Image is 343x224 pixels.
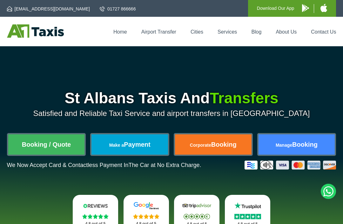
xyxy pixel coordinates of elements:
[109,143,124,148] span: Make a
[141,29,176,35] a: Airport Transfer
[276,29,297,35] a: About Us
[276,143,292,148] span: Manage
[210,90,278,106] span: Transfers
[320,4,327,12] img: A1 Taxis iPhone App
[128,162,201,168] span: The Car at No Extra Charge.
[259,134,335,155] a: ManageBooking
[7,91,336,106] h1: St Albans Taxis And
[184,214,210,219] img: Stars
[7,109,336,118] p: Satisfied and Reliable Taxi Service and airport transfers in [GEOGRAPHIC_DATA]
[82,214,109,219] img: Stars
[251,29,261,35] a: Blog
[245,161,336,170] img: Credit And Debit Cards
[91,134,168,155] a: Make aPayment
[190,143,211,148] span: Corporate
[8,134,85,155] a: Booking / Quote
[7,24,64,38] img: A1 Taxis St Albans LTD
[175,134,252,155] a: CorporateBooking
[181,202,212,210] img: Tripadvisor
[218,29,237,35] a: Services
[80,202,111,210] img: Reviews.io
[113,29,127,35] a: Home
[311,29,336,35] a: Contact Us
[100,6,136,12] a: 01727 866666
[232,202,263,210] img: Trustpilot
[131,202,162,210] img: Google
[257,4,294,12] p: Download Our App
[7,162,201,169] p: We Now Accept Card & Contactless Payment In
[133,214,159,219] img: Stars
[7,6,90,12] a: [EMAIL_ADDRESS][DOMAIN_NAME]
[234,214,261,219] img: Stars
[302,4,309,12] img: A1 Taxis Android App
[191,29,203,35] a: Cities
